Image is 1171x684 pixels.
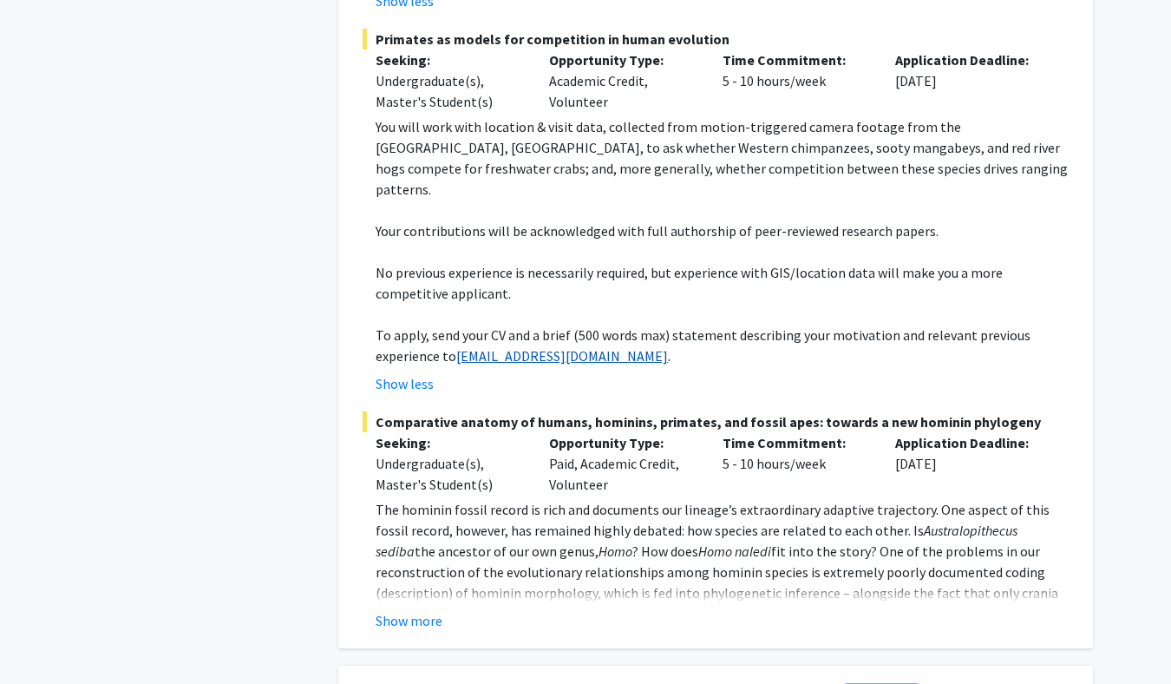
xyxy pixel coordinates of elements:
p: No previous experience is necessarily required, but experience with GIS/location data will make y... [376,262,1069,304]
p: Application Deadline: [895,49,1043,70]
p: Time Commitment: [723,49,870,70]
iframe: Chat [13,606,74,671]
span: Comparative anatomy of humans, hominins, primates, and fossil apes: towards a new hominin phylogeny [363,411,1069,432]
div: 5 - 10 hours/week [710,432,883,495]
p: Seeking: [376,432,523,453]
p: You will work with location & visit data, collected from motion-triggered camera footage from the... [376,116,1069,200]
em: Homo naledi [698,543,771,560]
div: Academic Credit, Volunteer [536,49,710,112]
a: [EMAIL_ADDRESS][DOMAIN_NAME] [456,347,668,365]
p: To apply, send your CV and a brief (500 words max) statement describing your motivation and relev... [376,325,1069,366]
p: Opportunity Type: [549,432,697,453]
p: The hominin fossil record is rich and documents our lineage’s extraordinary adaptive trajectory. ... [376,499,1069,624]
p: Opportunity Type: [549,49,697,70]
div: [DATE] [882,432,1056,495]
em: Homo [599,543,632,560]
div: 5 - 10 hours/week [710,49,883,112]
span: Primates as models for competition in human evolution [363,29,1069,49]
div: Undergraduate(s), Master's Student(s) [376,70,523,112]
p: Your contributions will be acknowledged with full authorship of peer-reviewed research papers. [376,220,1069,241]
div: [DATE] [882,49,1056,112]
div: Undergraduate(s), Master's Student(s) [376,453,523,495]
button: Show less [376,373,434,394]
button: Show more [376,610,442,631]
p: Application Deadline: [895,432,1043,453]
div: Paid, Academic Credit, Volunteer [536,432,710,495]
p: Seeking: [376,49,523,70]
p: Time Commitment: [723,432,870,453]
